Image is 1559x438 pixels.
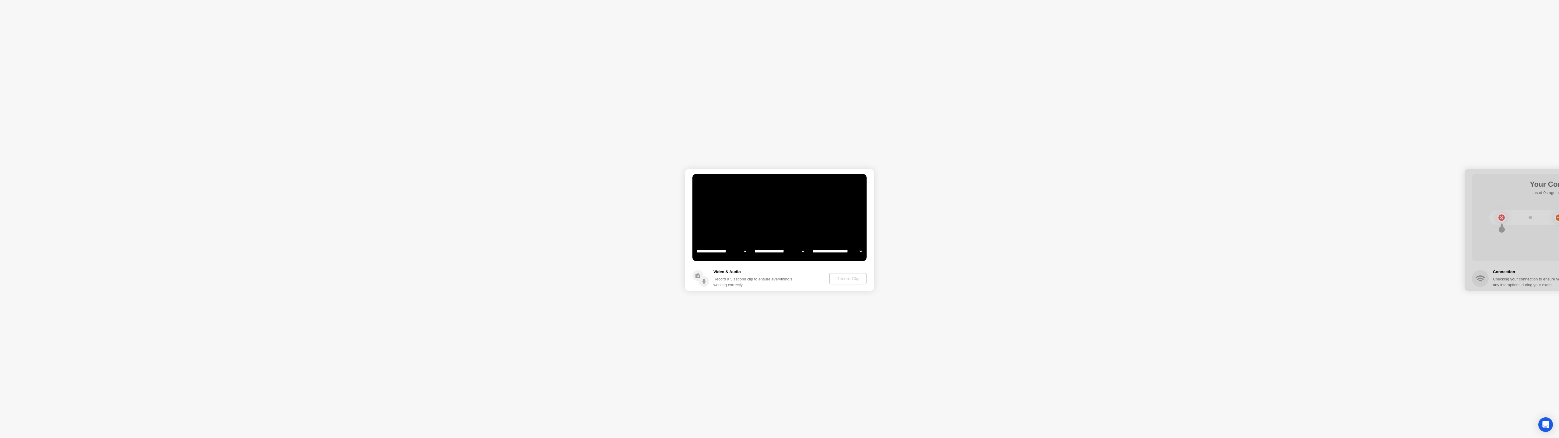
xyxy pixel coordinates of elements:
div: Record Clip [832,276,864,281]
select: Available microphones [811,245,863,257]
div: Record a 5 second clip to ensure everything’s working correctly [713,276,795,288]
select: Available cameras [695,245,748,257]
h5: Video & Audio [713,269,795,275]
div: Open Intercom Messenger [1538,417,1553,432]
button: Record Clip [829,273,867,284]
select: Available speakers [753,245,805,257]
